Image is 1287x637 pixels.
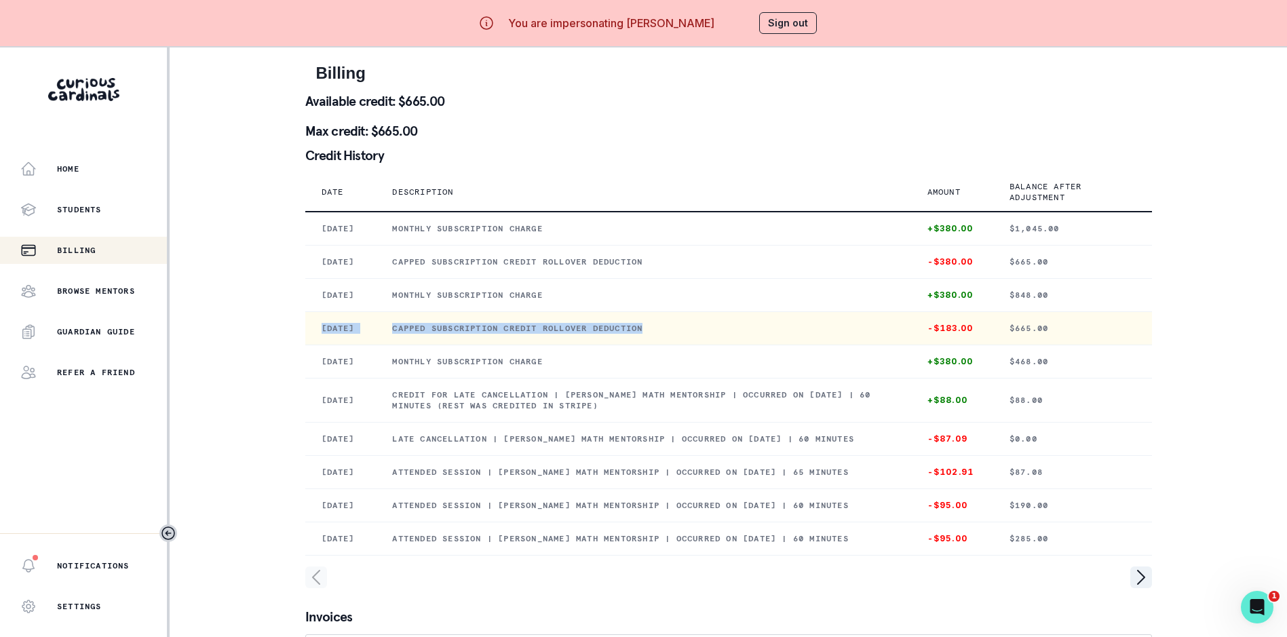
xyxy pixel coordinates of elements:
p: $0.00 [1010,433,1136,444]
p: +$380.00 [927,356,977,367]
svg: page left [305,566,327,588]
p: [DATE] [322,256,360,267]
p: $468.00 [1010,356,1136,367]
p: Invoices [305,610,1152,623]
p: Credit History [305,149,1152,162]
p: Max credit: $665.00 [305,124,1152,138]
p: $285.00 [1010,533,1136,544]
p: $665.00 [1010,323,1136,334]
p: [DATE] [322,290,360,301]
button: Sign out [759,12,817,34]
p: [DATE] [322,467,360,478]
iframe: Intercom live chat [1241,591,1273,623]
p: +$88.00 [927,395,977,406]
p: Attended session | [PERSON_NAME] Math Mentorship | Occurred on [DATE] | 60 minutes [392,533,894,544]
p: Late cancellation | [PERSON_NAME] Math Mentorship | Occurred on [DATE] | 60 minutes [392,433,894,444]
p: Notifications [57,560,130,571]
p: Credit for Late cancellation | [PERSON_NAME] Math Mentorship | Occurred on [DATE] | 60 minutes (r... [392,389,894,411]
h2: Billing [316,64,1141,83]
p: Billing [57,245,96,256]
p: $190.00 [1010,500,1136,511]
p: +$380.00 [927,223,977,234]
p: Attended session | [PERSON_NAME] Math Mentorship | Occurred on [DATE] | 60 minutes [392,500,894,511]
p: Monthly subscription charge [392,356,894,367]
p: Home [57,163,79,174]
p: [DATE] [322,500,360,511]
p: Capped subscription credit rollover deduction [392,256,894,267]
p: +$380.00 [927,290,977,301]
p: Amount [927,187,961,197]
p: [DATE] [322,356,360,367]
p: $87.08 [1010,467,1136,478]
p: $88.00 [1010,395,1136,406]
p: Refer a friend [57,367,135,378]
p: -$95.00 [927,500,977,511]
p: [DATE] [322,323,360,334]
p: Monthly subscription charge [392,223,894,234]
p: Guardian Guide [57,326,135,337]
p: $848.00 [1010,290,1136,301]
p: [DATE] [322,433,360,444]
p: $1,045.00 [1010,223,1136,234]
img: Curious Cardinals Logo [48,78,119,101]
p: Attended session | [PERSON_NAME] Math Mentorship | Occurred on [DATE] | 65 minutes [392,467,894,478]
p: $665.00 [1010,256,1136,267]
p: [DATE] [322,395,360,406]
p: [DATE] [322,223,360,234]
span: 1 [1269,591,1280,602]
p: Capped subscription credit rollover deduction [392,323,894,334]
button: Toggle sidebar [159,524,177,542]
svg: page right [1130,566,1152,588]
p: -$183.00 [927,323,977,334]
p: [DATE] [322,533,360,544]
p: Students [57,204,102,215]
p: Date [322,187,344,197]
p: -$95.00 [927,533,977,544]
p: Monthly subscription charge [392,290,894,301]
p: Available credit: $665.00 [305,94,1152,108]
p: Balance after adjustment [1010,181,1119,203]
p: Description [392,187,453,197]
p: You are impersonating [PERSON_NAME] [508,15,714,31]
p: -$87.09 [927,433,977,444]
p: Settings [57,601,102,612]
p: -$102.91 [927,467,977,478]
p: -$380.00 [927,256,977,267]
p: Browse Mentors [57,286,135,296]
